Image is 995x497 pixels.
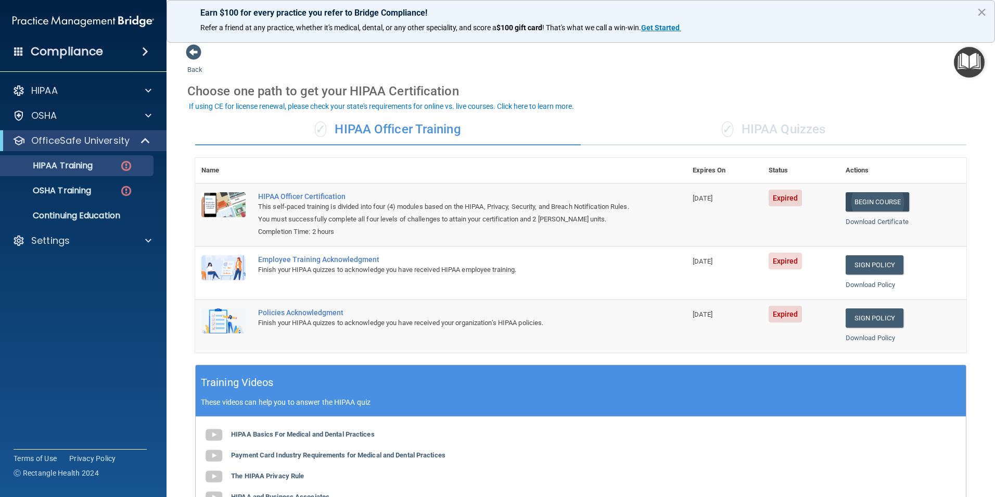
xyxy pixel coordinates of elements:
h5: Training Videos [201,374,274,392]
span: ! That's what we call a win-win. [542,23,641,32]
h4: Compliance [31,44,103,59]
button: If using CE for license renewal, please check your state's requirements for online vs. live cours... [187,101,576,111]
div: HIPAA Quizzes [581,114,966,145]
img: danger-circle.6113f641.png [120,184,133,197]
a: Get Started [641,23,681,32]
p: HIPAA Training [7,160,93,171]
div: Finish your HIPAA quizzes to acknowledge you have received HIPAA employee training. [258,264,634,276]
img: gray_youtube_icon.38fcd6cc.png [203,425,224,445]
p: These videos can help you to answer the HIPAA quiz [201,398,961,406]
button: Open Resource Center [954,47,985,78]
th: Status [762,158,839,183]
strong: Get Started [641,23,680,32]
a: Sign Policy [846,255,903,275]
p: Settings [31,234,70,247]
img: PMB logo [12,11,154,32]
a: Settings [12,234,151,247]
span: [DATE] [693,257,712,265]
img: gray_youtube_icon.38fcd6cc.png [203,466,224,487]
p: OfficeSafe University [31,134,130,147]
div: Employee Training Acknowledgment [258,255,634,264]
a: Privacy Policy [69,453,116,464]
div: Finish your HIPAA quizzes to acknowledge you have received your organization’s HIPAA policies. [258,317,634,329]
a: HIPAA Officer Certification [258,192,634,201]
span: ✓ [722,121,733,137]
span: [DATE] [693,194,712,202]
a: Download Policy [846,334,896,342]
span: [DATE] [693,310,712,318]
a: Sign Policy [846,308,903,328]
a: Back [187,53,202,73]
div: If using CE for license renewal, please check your state's requirements for online vs. live cours... [189,103,574,110]
a: Begin Course [846,192,909,212]
th: Expires On [686,158,762,183]
a: Download Certificate [846,218,909,226]
div: Policies Acknowledgment [258,308,634,317]
span: Expired [769,190,802,206]
a: Download Policy [846,281,896,289]
span: Refer a friend at any practice, whether it's medical, dental, or any other speciality, and score a [200,23,496,32]
th: Name [195,158,252,183]
div: This self-paced training is divided into four (4) modules based on the HIPAA, Privacy, Security, ... [258,201,634,226]
th: Actions [839,158,966,183]
p: OSHA Training [7,185,91,196]
a: OfficeSafe University [12,134,151,147]
b: Payment Card Industry Requirements for Medical and Dental Practices [231,451,445,459]
p: Earn $100 for every practice you refer to Bridge Compliance! [200,8,961,18]
img: danger-circle.6113f641.png [120,159,133,172]
strong: $100 gift card [496,23,542,32]
span: Ⓒ Rectangle Health 2024 [14,468,99,478]
span: Expired [769,306,802,322]
b: HIPAA Basics For Medical and Dental Practices [231,430,375,438]
img: gray_youtube_icon.38fcd6cc.png [203,445,224,466]
b: The HIPAA Privacy Rule [231,472,304,480]
span: Expired [769,253,802,269]
a: HIPAA [12,84,151,97]
button: Close [977,4,987,20]
span: ✓ [315,121,326,137]
div: HIPAA Officer Training [195,114,581,145]
a: Terms of Use [14,453,57,464]
p: Continuing Education [7,210,149,221]
p: OSHA [31,109,57,122]
a: OSHA [12,109,151,122]
p: HIPAA [31,84,58,97]
div: Choose one path to get your HIPAA Certification [187,76,974,106]
div: Completion Time: 2 hours [258,226,634,238]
